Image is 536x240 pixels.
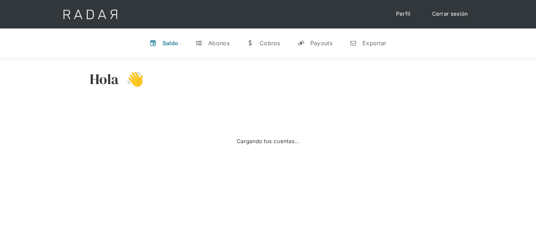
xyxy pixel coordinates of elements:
[350,40,357,47] div: n
[162,40,179,47] div: Saldo
[260,40,280,47] div: Cobros
[195,40,202,47] div: t
[237,137,299,146] div: Cargando tus cuentas...
[247,40,254,47] div: w
[297,40,305,47] div: y
[362,40,386,47] div: Exportar
[119,70,144,88] h3: 👋
[389,7,418,21] a: Perfil
[310,40,332,47] div: Payouts
[425,7,475,21] a: Cerrar sesión
[208,40,230,47] div: Abonos
[90,70,119,88] h3: Hola
[150,40,157,47] div: v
